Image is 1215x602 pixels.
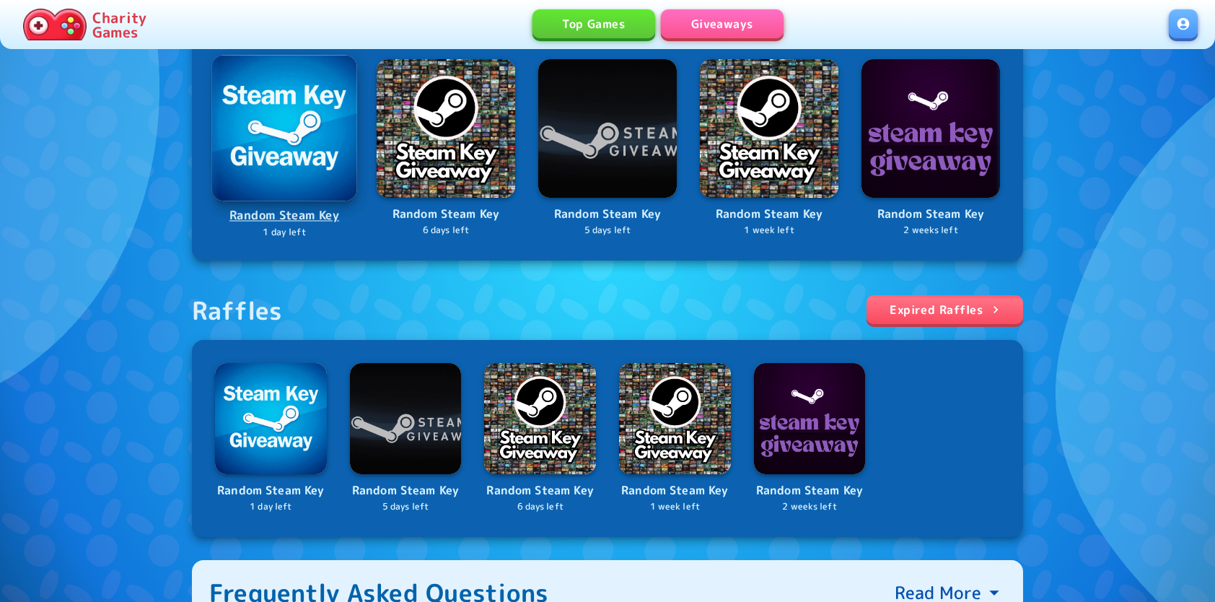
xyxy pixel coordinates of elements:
a: LogoRandom Steam Key5 days left [538,59,677,237]
a: Top Games [532,9,655,38]
img: Logo [484,363,596,475]
p: 2 weeks left [861,224,1000,237]
p: Charity Games [92,10,146,39]
a: LogoRandom Steam Key2 weeks left [754,363,866,514]
img: Logo [377,59,515,198]
p: 1 day left [215,500,327,514]
a: Charity Games [17,6,152,43]
p: Random Steam Key [214,206,356,226]
p: Random Steam Key [215,481,327,500]
p: 5 days left [538,224,677,237]
p: Random Steam Key [754,481,866,500]
img: Logo [861,59,1000,198]
div: Raffles [192,295,283,326]
p: Random Steam Key [538,205,677,224]
p: Random Steam Key [350,481,462,500]
img: Logo [211,55,357,201]
a: LogoRandom Steam Key1 week left [700,59,838,237]
a: LogoRandom Steam Key6 days left [484,363,596,514]
a: Expired Raffles [867,295,1023,324]
a: LogoRandom Steam Key5 days left [350,363,462,514]
p: 5 days left [350,500,462,514]
img: Logo [619,363,731,475]
img: Logo [538,59,677,198]
p: Random Steam Key [484,481,596,500]
p: 1 day left [214,226,356,240]
a: LogoRandom Steam Key1 day left [215,363,327,514]
img: Logo [350,363,462,475]
a: LogoRandom Steam Key1 week left [619,363,731,514]
img: Charity.Games [23,9,87,40]
img: Logo [700,59,838,198]
p: 2 weeks left [754,500,866,514]
p: 1 week left [700,224,838,237]
p: 6 days left [377,224,515,237]
p: Random Steam Key [861,205,1000,224]
p: Random Steam Key [377,205,515,224]
a: LogoRandom Steam Key2 weeks left [861,59,1000,237]
a: Giveaways [661,9,784,38]
img: Logo [754,363,866,475]
a: LogoRandom Steam Key1 day left [214,57,356,240]
p: 6 days left [484,500,596,514]
a: LogoRandom Steam Key6 days left [377,59,515,237]
img: Logo [215,363,327,475]
p: 1 week left [619,500,731,514]
p: Random Steam Key [700,205,838,224]
p: Random Steam Key [619,481,731,500]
